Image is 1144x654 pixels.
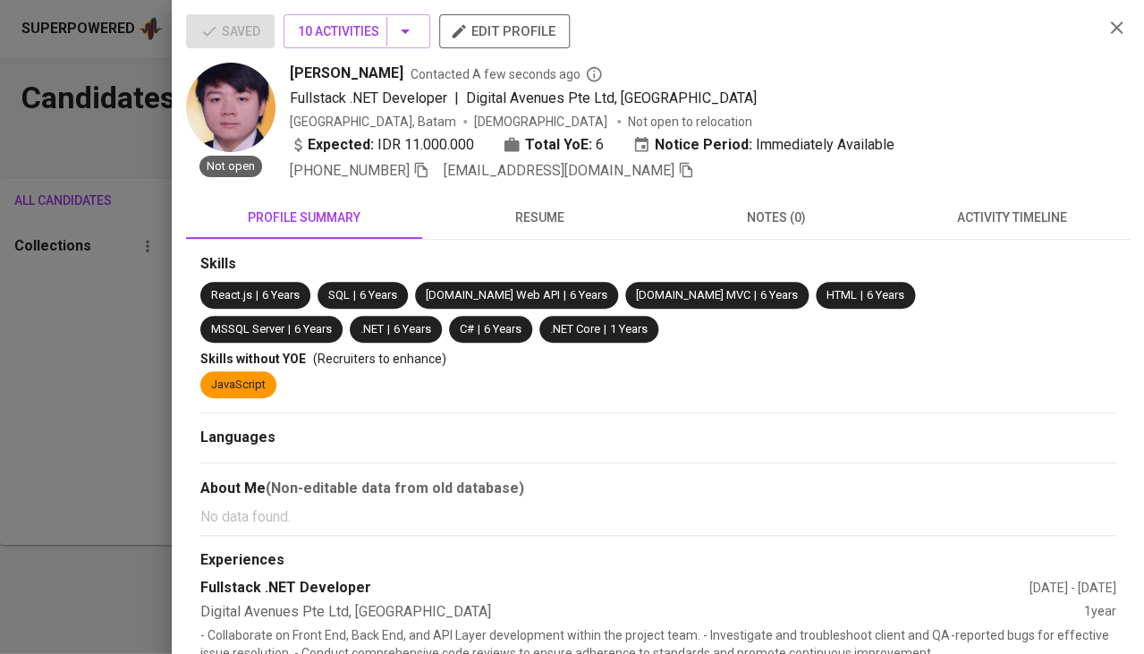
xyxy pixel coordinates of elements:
[433,207,648,229] span: resume
[256,287,258,304] span: |
[211,377,266,394] div: JavaScript
[199,158,262,175] span: Not open
[444,162,674,179] span: [EMAIL_ADDRESS][DOMAIN_NAME]
[439,14,570,48] button: edit profile
[453,20,555,43] span: edit profile
[200,506,1115,528] p: No data found.
[484,322,521,335] span: 6 Years
[288,321,291,338] span: |
[200,352,306,366] span: Skills without YOE
[760,288,798,302] span: 6 Years
[460,322,474,335] span: C#
[610,322,648,335] span: 1 Years
[570,288,607,302] span: 6 Years
[211,288,252,302] span: React.js
[186,63,275,152] img: ef837fdd01022966858f28fcf664b954.jpg
[826,288,857,302] span: HTML
[1029,579,1115,597] div: [DATE] - [DATE]
[284,14,430,48] button: 10 Activities
[478,321,480,338] span: |
[360,288,397,302] span: 6 Years
[904,207,1119,229] span: activity timeline
[200,550,1115,571] div: Experiences
[328,288,350,302] span: SQL
[262,288,300,302] span: 6 Years
[426,288,560,302] span: [DOMAIN_NAME] Web API
[596,134,604,156] span: 6
[585,65,603,83] svg: By Batam recruiter
[411,65,603,83] span: Contacted A few seconds ago
[636,288,750,302] span: [DOMAIN_NAME] MVC
[200,578,1029,599] div: Fullstack .NET Developer
[1083,602,1115,623] div: 1 year
[308,134,374,156] b: Expected:
[628,113,752,131] p: Not open to relocation
[439,23,570,38] a: edit profile
[550,322,600,335] span: .NET Core
[200,254,1115,275] div: Skills
[298,21,416,43] span: 10 Activities
[290,113,456,131] div: [GEOGRAPHIC_DATA], Batam
[387,321,390,338] span: |
[290,134,474,156] div: IDR 11.000.000
[655,134,752,156] b: Notice Period:
[200,602,1083,623] div: Digital Avenues Pte Ltd, [GEOGRAPHIC_DATA]
[360,322,384,335] span: .NET
[454,88,459,109] span: |
[313,352,446,366] span: (Recruiters to enhance)
[266,480,524,497] b: (Non-editable data from old database)
[294,322,332,335] span: 6 Years
[353,287,356,304] span: |
[290,63,403,84] span: [PERSON_NAME]
[632,134,894,156] div: Immediately Available
[669,207,884,229] span: notes (0)
[394,322,431,335] span: 6 Years
[860,287,863,304] span: |
[211,322,284,335] span: MSSQL Server
[197,207,411,229] span: profile summary
[604,321,606,338] span: |
[525,134,592,156] b: Total YoE:
[290,162,410,179] span: [PHONE_NUMBER]
[466,89,757,106] span: Digital Avenues Pte Ltd, [GEOGRAPHIC_DATA]
[754,287,757,304] span: |
[200,428,1115,448] div: Languages
[474,113,610,131] span: [DEMOGRAPHIC_DATA]
[290,89,447,106] span: Fullstack .NET Developer
[564,287,566,304] span: |
[200,478,1115,499] div: About Me
[867,288,904,302] span: 6 Years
